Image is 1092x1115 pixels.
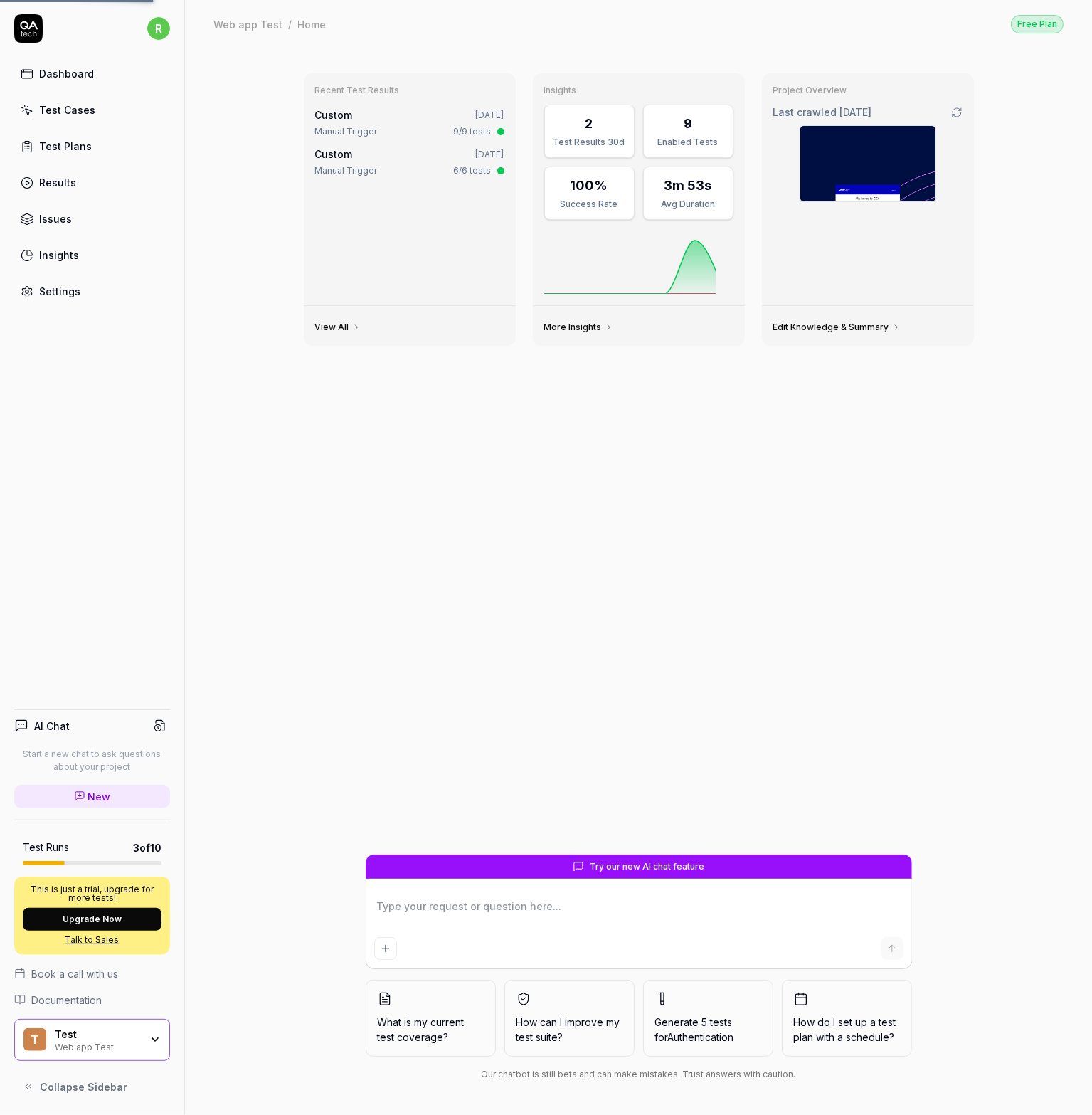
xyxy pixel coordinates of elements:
[88,789,111,804] span: New
[14,132,170,160] a: Test Plans
[23,934,161,946] a: Talk to Sales
[652,198,724,211] div: Avg Duration
[39,175,76,190] div: Results
[454,125,492,138] div: 9/9 tests
[147,17,170,40] span: r
[476,149,504,159] time: [DATE]
[34,719,70,734] h4: AI Chat
[571,176,608,195] div: 100%
[14,1019,170,1062] button: TTestWeb app Test
[951,107,963,118] a: Go to crawling settings
[31,993,102,1008] span: Documentation
[14,278,170,305] a: Settings
[297,17,326,31] div: Home
[655,1016,734,1043] span: Generate 5 tests for Authentication
[14,169,170,196] a: Results
[684,114,692,133] div: 9
[544,85,733,96] h3: Insights
[504,980,635,1057] button: How can I improve my test suite?
[14,96,170,124] a: Test Cases
[773,85,963,96] h3: Project Overview
[39,211,72,226] div: Issues
[23,885,161,902] p: This is just a trial, upgrade for more tests!
[39,102,95,117] div: Test Cases
[14,966,170,981] a: Book a call with us
[14,993,170,1008] a: Documentation
[516,1015,622,1045] span: How can I improve my test suite?
[773,322,901,333] a: Edit Knowledge & Summary
[840,106,872,118] time: [DATE]
[55,1040,140,1052] div: Web app Test
[31,966,118,981] span: Book a call with us
[1011,14,1064,33] button: Free Plan
[315,109,353,121] span: Custom
[312,144,507,180] a: Custom[DATE]Manual Trigger6/6 tests
[312,105,507,141] a: Custom[DATE]Manual Trigger9/9 tests
[773,105,872,120] span: Last crawled
[14,1072,170,1101] button: Collapse Sidebar
[366,980,496,1057] button: What is my current test coverage?
[14,748,170,773] p: Start a new chat to ask questions about your project
[23,1028,46,1051] span: T
[590,860,704,873] span: Try our new AI chat feature
[544,322,613,333] a: More Insights
[23,841,69,854] h5: Test Runs
[39,284,80,299] div: Settings
[315,164,378,177] div: Manual Trigger
[664,176,712,195] div: 3m 53s
[378,1015,484,1045] span: What is my current test coverage?
[40,1079,127,1094] span: Collapse Sidebar
[315,148,353,160] span: Custom
[23,908,161,931] button: Upgrade Now
[794,1015,900,1045] span: How do I set up a test plan with a schedule?
[652,136,724,149] div: Enabled Tests
[14,241,170,269] a: Insights
[643,980,773,1057] button: Generate 5 tests forAuthentication
[315,125,378,138] div: Manual Trigger
[14,205,170,233] a: Issues
[800,126,935,201] img: Screenshot
[39,248,79,263] div: Insights
[553,136,625,149] div: Test Results 30d
[454,164,492,177] div: 6/6 tests
[133,840,161,855] span: 3 of 10
[55,1028,140,1041] div: Test
[14,785,170,808] a: New
[476,110,504,120] time: [DATE]
[288,17,292,31] div: /
[315,85,504,96] h3: Recent Test Results
[14,60,170,88] a: Dashboard
[39,139,92,154] div: Test Plans
[147,14,170,43] button: r
[366,1068,912,1081] div: Our chatbot is still beta and can make mistakes. Trust answers with caution.
[782,980,912,1057] button: How do I set up a test plan with a schedule?
[213,17,282,31] div: Web app Test
[39,66,94,81] div: Dashboard
[585,114,593,133] div: 2
[315,322,361,333] a: View All
[553,198,625,211] div: Success Rate
[374,937,397,960] button: Add attachment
